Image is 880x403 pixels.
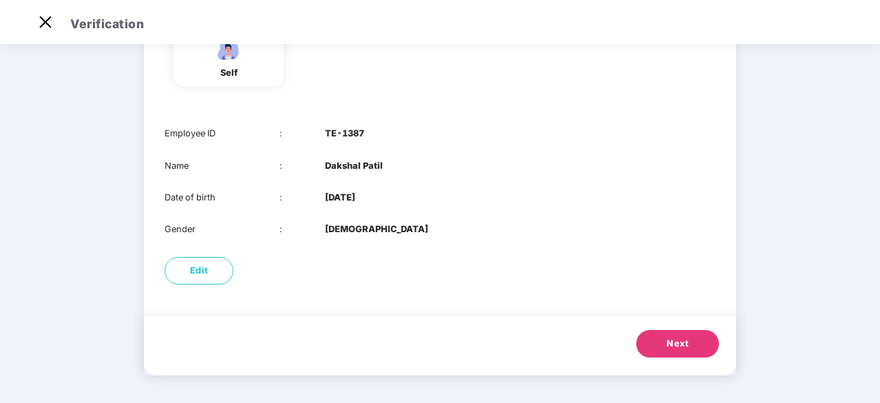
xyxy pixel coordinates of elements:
[211,66,246,80] div: self
[325,127,364,141] b: TE-1387
[325,191,355,205] b: [DATE]
[280,159,326,173] div: :
[165,159,280,173] div: Name
[165,127,280,141] div: Employee ID
[280,223,326,236] div: :
[325,223,428,236] b: [DEMOGRAPHIC_DATA]
[636,330,719,358] button: Next
[325,159,383,173] b: Dakshal Patil
[280,191,326,205] div: :
[280,127,326,141] div: :
[667,337,689,351] span: Next
[165,191,280,205] div: Date of birth
[211,39,246,63] img: svg+xml;base64,PHN2ZyBpZD0iRW1wbG95ZWVfbWFsZSIgeG1sbnM9Imh0dHA6Ly93d3cudzMub3JnLzIwMDAvc3ZnIiB3aW...
[165,257,233,285] button: Edit
[190,264,209,278] span: Edit
[165,223,280,236] div: Gender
